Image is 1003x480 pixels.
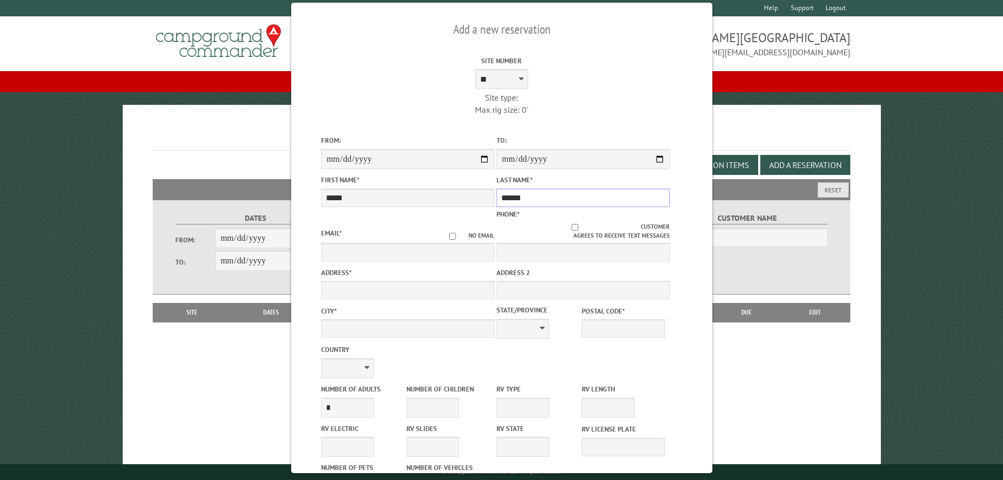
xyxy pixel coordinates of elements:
[175,235,215,245] label: From:
[415,104,588,115] div: Max rig size: 0'
[321,268,494,278] label: Address
[153,122,851,151] h1: Reservations
[226,303,316,322] th: Dates
[321,19,682,40] h2: Add a new reservation
[818,182,849,198] button: Reset
[780,303,851,322] th: Edit
[436,233,469,240] input: No email
[496,384,580,394] label: RV Type
[496,210,520,219] label: Phone
[496,305,580,315] label: State/Province
[496,175,670,185] label: Last Name
[321,135,494,145] label: From:
[406,424,490,434] label: RV Slides
[415,92,588,103] div: Site type:
[321,463,404,473] label: Number of Pets
[582,384,665,394] label: RV Length
[406,384,490,394] label: Number of Children
[321,229,342,238] label: Email
[442,468,561,475] small: © Campground Commander LLC. All rights reserved.
[667,212,828,224] label: Customer Name
[321,175,494,185] label: First Name
[760,155,850,175] button: Add a Reservation
[496,222,670,240] label: Customer agrees to receive text messages
[321,384,404,394] label: Number of Adults
[321,306,494,316] label: City
[509,224,641,231] input: Customer agrees to receive text messages
[496,135,670,145] label: To:
[153,179,851,199] h2: Filters
[436,231,494,240] label: No email
[153,21,284,62] img: Campground Commander
[496,424,580,434] label: RV State
[158,303,226,322] th: Site
[496,268,670,278] label: Address 2
[582,424,665,434] label: RV License Plate
[415,56,588,66] label: Site Number
[175,257,215,267] label: To:
[175,212,336,224] label: Dates
[668,155,758,175] button: Edit Add-on Items
[582,306,665,316] label: Postal Code
[713,303,780,322] th: Due
[321,424,404,434] label: RV Electric
[321,345,494,355] label: Country
[406,463,490,473] label: Number of Vehicles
